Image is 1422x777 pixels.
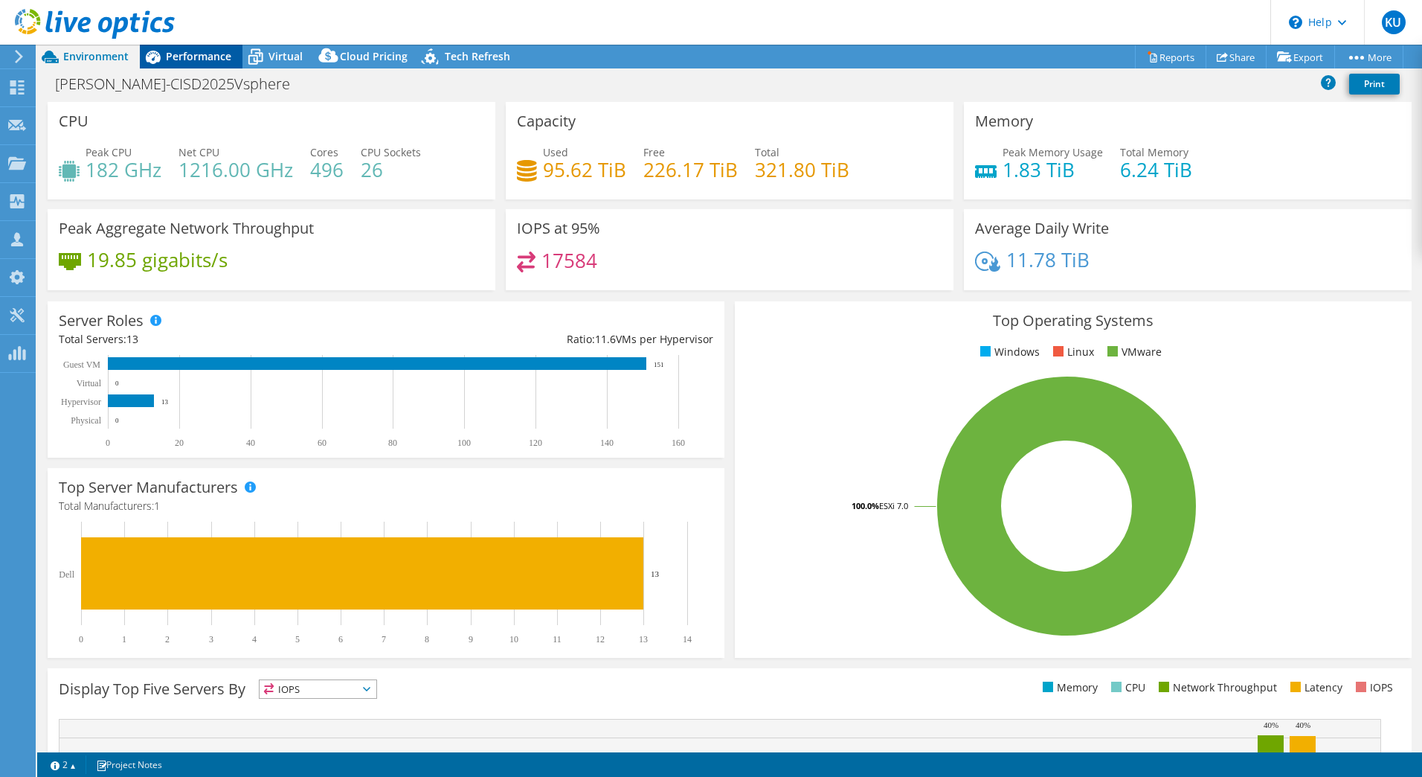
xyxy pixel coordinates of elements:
[1006,252,1090,268] h4: 11.78 TiB
[517,220,600,237] h3: IOPS at 95%
[260,680,376,698] span: IOPS
[382,634,386,645] text: 7
[651,569,660,578] text: 13
[178,145,219,159] span: Net CPU
[340,49,408,63] span: Cloud Pricing
[361,145,421,159] span: CPU Sockets
[1107,680,1145,696] li: CPU
[165,634,170,645] text: 2
[77,378,102,388] text: Virtual
[268,49,303,63] span: Virtual
[252,634,257,645] text: 4
[977,344,1040,360] li: Windows
[457,438,471,448] text: 100
[178,162,293,178] h4: 1216.00 GHz
[59,220,314,237] h3: Peak Aggregate Network Throughput
[1135,45,1206,68] a: Reports
[161,398,169,406] text: 13
[115,380,119,387] text: 0
[59,569,74,580] text: Dell
[1334,45,1403,68] a: More
[318,438,326,448] text: 60
[86,145,132,159] span: Peak CPU
[1349,74,1400,95] a: Print
[517,113,576,129] h3: Capacity
[543,145,568,159] span: Used
[59,498,713,514] h4: Total Manufacturers:
[63,359,100,370] text: Guest VM
[596,634,605,645] text: 12
[654,361,664,368] text: 151
[246,438,255,448] text: 40
[175,438,184,448] text: 20
[59,479,238,496] h3: Top Server Manufacturers
[86,755,173,774] a: Project Notes
[1120,145,1188,159] span: Total Memory
[209,634,213,645] text: 3
[1049,344,1094,360] li: Linux
[469,634,473,645] text: 9
[71,415,101,426] text: Physical
[1264,720,1278,729] text: 40%
[1289,16,1302,29] svg: \n
[975,113,1033,129] h3: Memory
[553,634,562,645] text: 11
[1287,680,1342,696] li: Latency
[40,755,86,774] a: 2
[425,634,429,645] text: 8
[1382,10,1406,34] span: KU
[48,76,313,92] h1: [PERSON_NAME]-CISD2025Vsphere
[643,162,738,178] h4: 226.17 TiB
[79,634,83,645] text: 0
[746,313,1400,329] h3: Top Operating Systems
[1352,680,1393,696] li: IOPS
[1206,45,1267,68] a: Share
[852,500,879,511] tspan: 100.0%
[295,634,300,645] text: 5
[154,499,160,513] span: 1
[755,145,779,159] span: Total
[1104,344,1162,360] li: VMware
[541,252,597,269] h4: 17584
[338,634,343,645] text: 6
[755,162,849,178] h4: 321.80 TiB
[1120,162,1192,178] h4: 6.24 TiB
[106,438,110,448] text: 0
[1296,720,1310,729] text: 40%
[1155,680,1277,696] li: Network Throughput
[600,438,614,448] text: 140
[543,162,626,178] h4: 95.62 TiB
[1003,145,1103,159] span: Peak Memory Usage
[639,634,648,645] text: 13
[672,438,685,448] text: 160
[87,252,228,268] h4: 19.85 gigabits/s
[643,145,665,159] span: Free
[1039,680,1098,696] li: Memory
[1003,162,1103,178] h4: 1.83 TiB
[975,220,1109,237] h3: Average Daily Write
[445,49,510,63] span: Tech Refresh
[310,162,344,178] h4: 496
[879,500,908,511] tspan: ESXi 7.0
[509,634,518,645] text: 10
[59,113,89,129] h3: CPU
[595,332,616,346] span: 11.6
[361,162,421,178] h4: 26
[388,438,397,448] text: 80
[115,417,119,424] text: 0
[166,49,231,63] span: Performance
[59,331,386,348] div: Total Servers:
[1266,45,1335,68] a: Export
[126,332,138,346] span: 13
[63,49,129,63] span: Environment
[529,438,542,448] text: 120
[310,145,338,159] span: Cores
[61,397,101,407] text: Hypervisor
[59,313,144,329] h3: Server Roles
[386,331,713,348] div: Ratio: VMs per Hypervisor
[683,634,692,645] text: 14
[86,162,161,178] h4: 182 GHz
[122,634,126,645] text: 1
